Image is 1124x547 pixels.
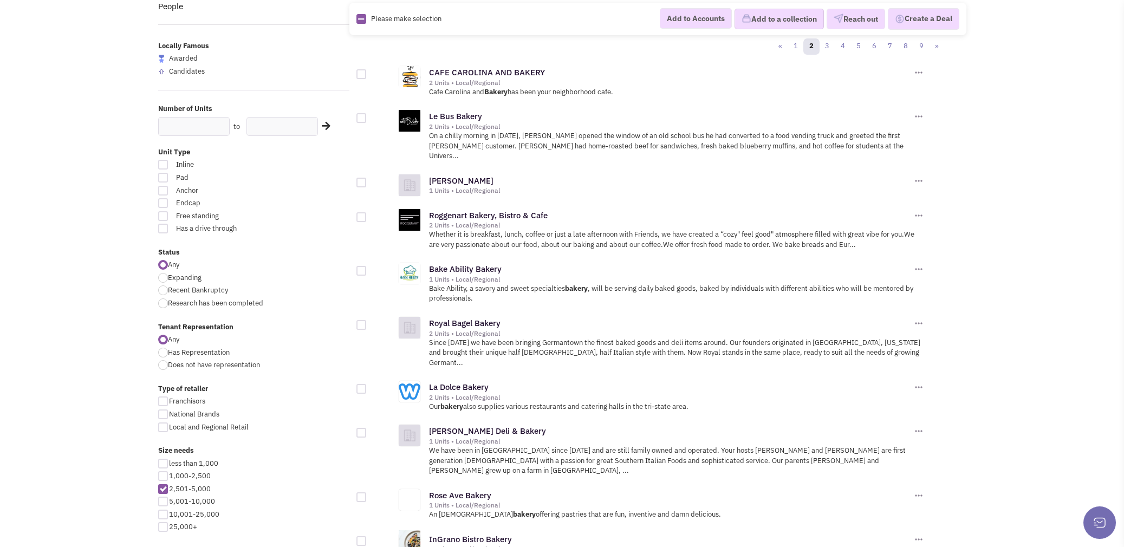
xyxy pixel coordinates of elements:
[788,38,804,55] a: 1
[158,248,350,258] label: Status
[742,14,751,23] img: icon-collection-lavender.png
[169,160,289,170] span: Inline
[429,510,925,520] p: An [DEMOGRAPHIC_DATA] offering pastries that are fun, inventive and damn delicious.
[429,264,502,274] a: Bake Ability Bakery
[888,8,959,30] button: Create a Deal
[429,210,548,220] a: Roggenart Bakery, Bistro & Cafe
[158,322,350,333] label: Tenant Representation
[803,38,820,55] a: 2
[429,131,925,161] p: On a chilly morning in [DATE], [PERSON_NAME] opened the window of an old school bus he had conver...
[169,510,219,519] span: 10,001-25,000
[169,522,197,531] span: 25,000+
[168,260,179,269] span: Any
[429,221,912,230] div: 2 Units • Local/Regional
[169,67,205,76] span: Candidates
[168,298,263,308] span: Research has been completed
[429,393,912,402] div: 2 Units • Local/Regional
[429,87,925,97] p: Cafe Carolina and has been your neighborhood cafe.
[827,9,885,29] button: Reach out
[168,273,202,282] span: Expanding
[429,490,491,500] a: Rose Ave Bakery
[371,14,441,23] span: Please make selection
[429,318,501,328] a: Royal Bagel Bakery
[429,230,925,250] p: Whether it is breakfast, lunch, coffee or just a late afternoon with Friends, we have created a “...
[169,186,289,196] span: Anchor
[158,147,350,158] label: Unit Type
[158,68,165,75] img: locallyfamous-upvote.png
[158,41,350,51] label: Locally Famous
[429,175,493,186] a: [PERSON_NAME]
[169,422,249,432] span: Local and Regional Retail
[158,104,350,114] label: Number of Units
[429,382,489,392] a: La Dolce Bakery
[429,402,925,412] p: Our also supplies various restaurants and catering halls in the tri-state area.
[315,119,332,133] div: Search Nearby
[429,501,912,510] div: 1 Units • Local/Regional
[660,8,732,29] button: Add to Accounts
[429,67,545,77] a: CAFE CAROLINA AND BAKERY
[169,497,215,506] span: 5,001-10,000
[913,38,930,55] a: 9
[169,211,289,222] span: Free standing
[158,55,165,63] img: locallyfamous-largeicon.png
[169,173,289,183] span: Pad
[158,446,350,456] label: Size needs
[484,87,508,96] b: Bakery
[168,285,228,295] span: Recent Bankruptcy
[233,122,240,132] label: to
[429,426,546,436] a: [PERSON_NAME] Deli & Bakery
[429,446,925,476] p: We have been in [GEOGRAPHIC_DATA] since [DATE] and are still family owned and operated. Your host...
[168,335,179,344] span: Any
[429,186,912,195] div: 1 Units • Local/Regional
[169,471,211,480] span: 1,000-2,500
[158,1,183,11] a: People
[429,338,925,368] p: Since [DATE]﻿ we have been bringing Germantown the finest baked goods and deli items around. Our ...
[429,122,912,131] div: 2 Units • Local/Regional
[866,38,882,55] a: 6
[169,198,289,209] span: Endcap
[356,14,366,24] img: Rectangle.png
[169,54,198,63] span: Awarded
[772,38,788,55] a: «
[429,329,912,338] div: 2 Units • Local/Regional
[169,459,218,468] span: less than 1,000
[835,38,851,55] a: 4
[882,38,898,55] a: 7
[565,284,588,293] b: bakery
[895,13,905,25] img: Deal-Dollar.png
[735,9,824,29] button: Add to a collection
[168,348,230,357] span: Has Representation
[169,409,219,419] span: National Brands
[429,284,925,304] p: Bake Ability, a savory and sweet specialties , will be serving daily baked goods, baked by indivi...
[834,14,843,23] img: VectorPaper_Plane.png
[440,402,463,411] b: bakery
[429,79,912,87] div: 2 Units • Local/Regional
[429,111,482,121] a: Le Bus Bakery
[819,38,835,55] a: 3
[168,360,260,369] span: Does not have representation
[850,38,867,55] a: 5
[169,396,205,406] span: Franchisors
[429,437,912,446] div: 1 Units • Local/Regional
[898,38,914,55] a: 8
[158,384,350,394] label: Type of retailer
[169,224,289,234] span: Has a drive through
[169,484,211,493] span: 2,501-5,000
[513,510,536,519] b: bakery
[429,275,912,284] div: 1 Units • Local/Regional
[429,534,512,544] a: InGrano Bistro Bakery
[929,38,945,55] a: »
